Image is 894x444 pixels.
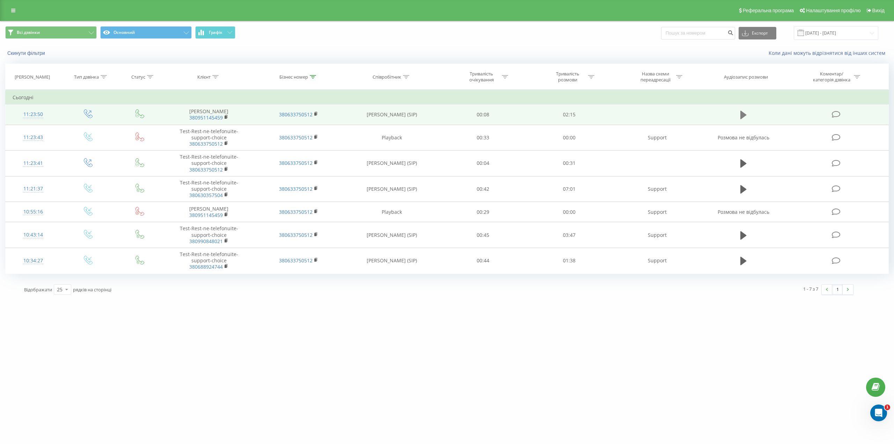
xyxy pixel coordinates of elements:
div: Статус [131,74,145,80]
td: 00:31 [526,151,613,176]
a: 380633750512 [279,185,313,192]
div: 10:43:14 [13,228,54,242]
a: 380633750512 [279,111,313,118]
button: Скинути фільтри [5,50,49,56]
td: 01:38 [526,248,613,274]
div: Співробітник [373,74,401,80]
div: Клієнт [197,74,211,80]
td: 00:00 [526,202,613,222]
span: Реферальна програма [743,8,794,13]
a: Коли дані можуть відрізнятися вiд інших систем [769,50,889,56]
div: Бізнес номер [279,74,308,80]
a: 380688924744 [189,263,223,270]
td: 00:33 [440,125,526,151]
button: Основний [100,26,192,39]
span: Розмова не відбулась [718,134,769,141]
span: Графік [209,30,222,35]
input: Пошук за номером [661,27,735,39]
div: Аудіозапис розмови [724,74,768,80]
td: 02:15 [526,104,613,125]
td: Support [613,125,702,151]
td: Test-Rest-ne-telefonuite-support-choice [164,125,254,151]
a: 380633750512 [279,134,313,141]
div: Тип дзвінка [74,74,99,80]
button: Всі дзвінки [5,26,97,39]
td: 00:08 [440,104,526,125]
td: Test-Rest-ne-telefonuite-support-choice [164,222,254,248]
span: Вихід [872,8,885,13]
td: Playback [343,202,440,222]
span: 1 [885,405,890,410]
span: рядків на сторінці [73,286,111,293]
div: 25 [57,286,63,293]
td: 00:00 [526,125,613,151]
td: 00:44 [440,248,526,274]
a: 380633750512 [189,166,223,173]
td: [PERSON_NAME] [164,202,254,222]
span: Розмова не відбулась [718,209,769,215]
td: Playback [343,125,440,151]
td: [PERSON_NAME] (SIP) [343,151,440,176]
td: 07:01 [526,176,613,202]
td: 00:29 [440,202,526,222]
td: Test-Rest-ne-telefonuite-support-choice [164,176,254,202]
a: 380990848021 [189,238,223,245]
div: 1 - 7 з 7 [803,285,818,292]
a: 380633750512 [279,209,313,215]
a: 380633750512 [279,232,313,238]
div: 10:55:16 [13,205,54,219]
div: Тривалість очікування [463,71,500,83]
td: [PERSON_NAME] (SIP) [343,222,440,248]
td: [PERSON_NAME] (SIP) [343,176,440,202]
a: 380951145459 [189,212,223,218]
a: 380951145459 [189,114,223,121]
td: Support [613,202,702,222]
div: Тривалість розмови [549,71,586,83]
div: 11:23:41 [13,157,54,170]
td: 00:42 [440,176,526,202]
a: 380633750512 [279,160,313,166]
td: [PERSON_NAME] (SIP) [343,248,440,274]
td: Test-Rest-ne-telefonuite-support-choice [164,248,254,274]
td: Support [613,248,702,274]
div: 10:34:27 [13,254,54,268]
div: 11:23:50 [13,108,54,121]
td: [PERSON_NAME] [164,104,254,125]
td: 00:04 [440,151,526,176]
a: 380630357504 [189,192,223,198]
td: [PERSON_NAME] (SIP) [343,104,440,125]
a: 380633750512 [279,257,313,264]
span: Всі дзвінки [17,30,40,35]
div: Коментар/категорія дзвінка [811,71,852,83]
td: 00:45 [440,222,526,248]
td: Support [613,176,702,202]
div: 11:23:43 [13,131,54,144]
td: Test-Rest-ne-telefonuite-support-choice [164,151,254,176]
td: 03:47 [526,222,613,248]
span: Налаштування профілю [806,8,860,13]
iframe: Intercom live chat [870,405,887,421]
div: [PERSON_NAME] [15,74,50,80]
a: 380633750512 [189,140,223,147]
td: Сьогодні [6,90,889,104]
td: Support [613,222,702,248]
a: 1 [832,285,843,294]
div: 11:21:37 [13,182,54,196]
button: Графік [195,26,235,39]
button: Експорт [739,27,776,39]
div: Назва схеми переадресації [637,71,674,83]
span: Відображати [24,286,52,293]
